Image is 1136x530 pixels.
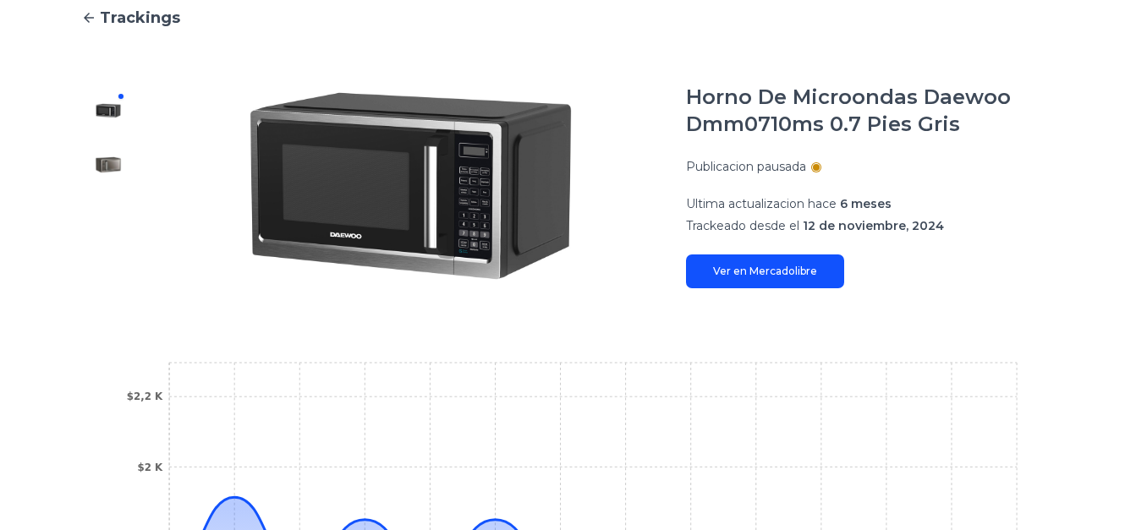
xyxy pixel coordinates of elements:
tspan: $2 K [137,462,163,473]
tspan: $2,2 K [127,391,163,402]
span: 6 meses [840,196,892,211]
h1: Horno De Microondas Daewoo Dmm0710ms 0.7 Pies Gris [686,84,1055,138]
img: Horno De Microondas Daewoo Dmm0710ms 0.7 Pies Gris [169,84,652,288]
p: Publicacion pausada [686,158,806,175]
span: Trackeado desde el [686,218,799,233]
a: Trackings [81,6,1055,30]
span: 12 de noviembre, 2024 [803,218,944,233]
img: Horno De Microondas Daewoo Dmm0710ms 0.7 Pies Gris [95,97,122,124]
a: Ver en Mercadolibre [686,254,844,288]
span: Ultima actualizacion hace [686,196,837,211]
span: Trackings [100,6,180,30]
img: Horno De Microondas Daewoo Dmm0710ms 0.7 Pies Gris [95,151,122,178]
